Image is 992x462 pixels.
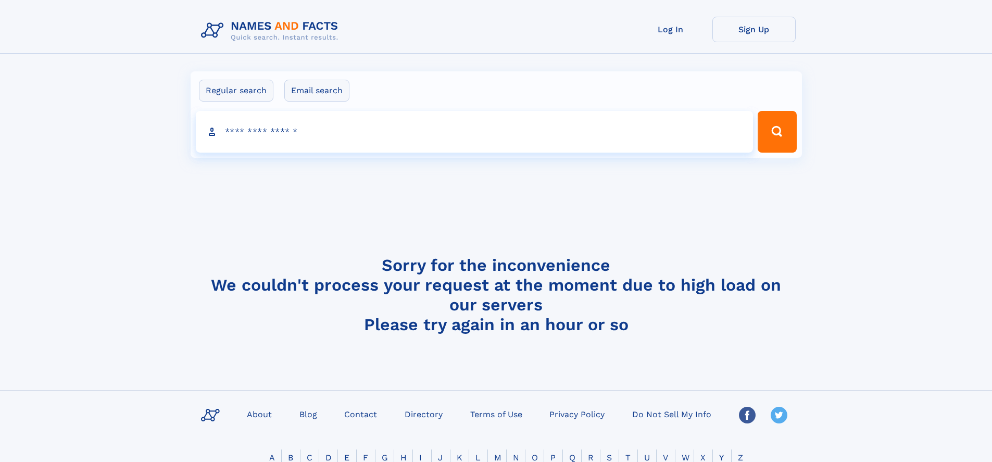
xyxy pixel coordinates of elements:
img: Facebook [739,407,756,423]
a: Log In [629,17,712,42]
a: Blog [295,406,321,421]
h4: Sorry for the inconvenience We couldn't process your request at the moment due to high load on ou... [197,255,796,334]
a: Do Not Sell My Info [628,406,715,421]
a: Sign Up [712,17,796,42]
a: Directory [400,406,447,421]
a: About [243,406,276,421]
a: Privacy Policy [545,406,609,421]
img: Logo Names and Facts [197,17,347,45]
label: Regular search [199,80,273,102]
label: Email search [284,80,349,102]
input: search input [196,111,754,153]
a: Terms of Use [466,406,526,421]
a: Contact [340,406,381,421]
img: Twitter [771,407,787,423]
button: Search Button [758,111,796,153]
